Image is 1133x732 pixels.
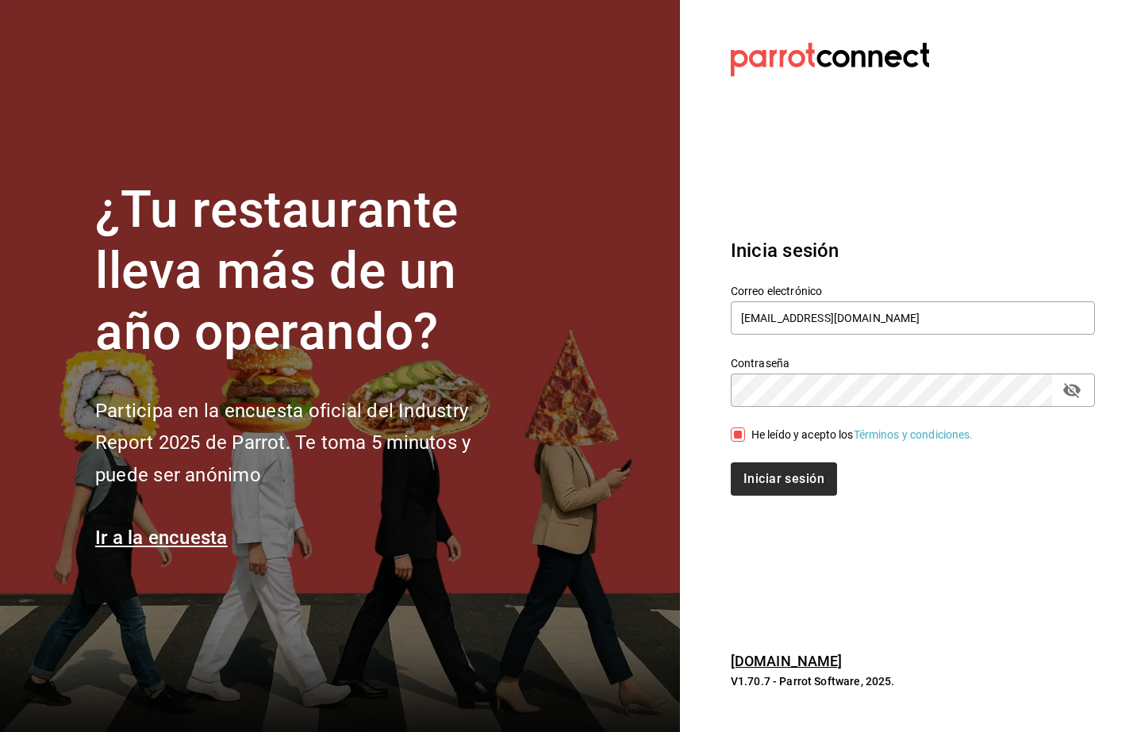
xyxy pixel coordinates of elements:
div: He leído y acepto los [751,427,974,443]
h2: Participa en la encuesta oficial del Industry Report 2025 de Parrot. Te toma 5 minutos y puede se... [95,395,524,492]
h1: ¿Tu restaurante lleva más de un año operando? [95,180,524,362]
label: Contraseña [731,358,1095,369]
a: Ir a la encuesta [95,527,228,549]
button: passwordField [1058,377,1085,404]
p: V1.70.7 - Parrot Software, 2025. [731,673,1095,689]
h3: Inicia sesión [731,236,1095,265]
a: Términos y condiciones. [854,428,974,441]
input: Ingresa tu correo electrónico [731,301,1095,335]
a: [DOMAIN_NAME] [731,653,843,669]
button: Iniciar sesión [731,462,837,496]
label: Correo electrónico [731,286,1095,297]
